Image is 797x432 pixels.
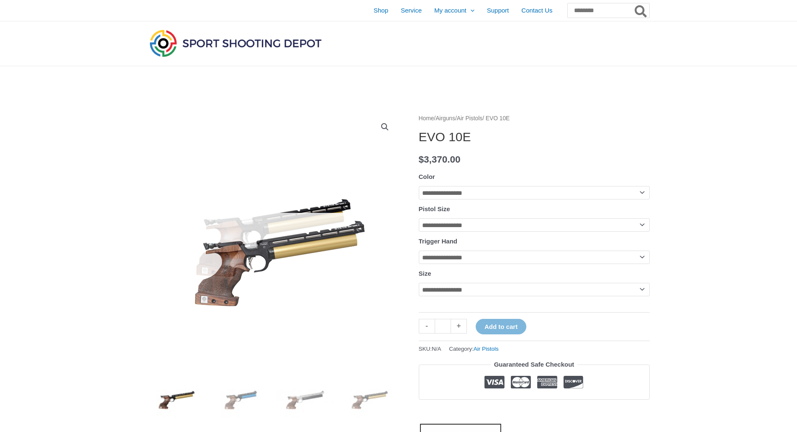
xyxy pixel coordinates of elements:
[419,344,441,354] span: SKU:
[432,346,441,352] span: N/A
[419,154,424,165] span: $
[419,406,650,416] iframe: Customer reviews powered by Trustpilot
[457,115,482,122] a: Air Pistols
[276,371,334,429] img: EVO 10E - Image 3
[451,319,467,334] a: +
[419,205,450,212] label: Pistol Size
[419,154,461,165] bdi: 3,370.00
[436,115,455,122] a: Airguns
[633,3,649,18] button: Search
[449,344,499,354] span: Category:
[148,113,399,365] img: Steyr EVO 10E
[419,113,650,124] nav: Breadcrumb
[419,173,435,180] label: Color
[148,371,206,429] img: Steyr EVO 10E
[435,319,451,334] input: Product quantity
[419,270,431,277] label: Size
[419,115,434,122] a: Home
[476,319,526,334] button: Add to cart
[341,371,399,429] img: Steyr EVO 10E
[148,28,323,59] img: Sport Shooting Depot
[419,129,650,145] h1: EVO 10E
[491,359,578,370] legend: Guaranteed Safe Checkout
[212,371,270,429] img: EVO 10E - Image 2
[419,319,435,334] a: -
[474,346,499,352] a: Air Pistols
[419,238,458,245] label: Trigger Hand
[377,119,392,135] a: View full-screen image gallery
